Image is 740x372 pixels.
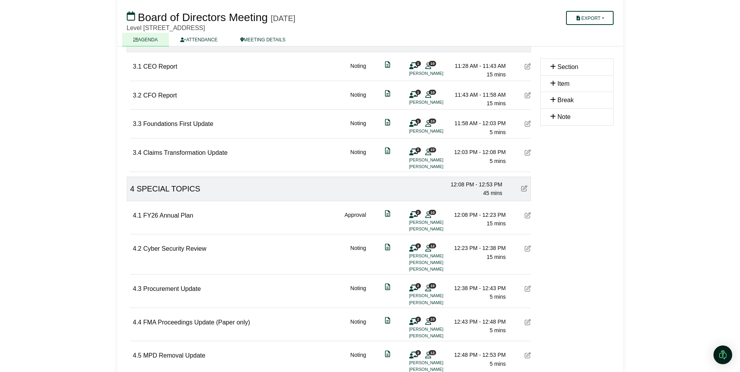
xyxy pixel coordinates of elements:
[133,352,142,359] span: 4.5
[137,184,200,193] span: SPECIAL TOPICS
[490,327,506,333] span: 5 mins
[229,33,297,46] a: MEETING DETAILS
[133,120,142,127] span: 3.3
[350,244,366,273] div: Noting
[409,333,468,339] li: [PERSON_NAME]
[557,64,578,70] span: Section
[429,90,436,95] span: 10
[409,253,468,259] li: [PERSON_NAME]
[451,317,506,326] div: 12:43 PM - 12:48 PM
[133,92,142,99] span: 3.2
[451,62,506,70] div: 11:28 AM - 11:43 AM
[429,317,436,322] span: 10
[133,149,142,156] span: 3.4
[415,90,421,95] span: 1
[143,92,177,99] span: CFO Report
[557,80,570,87] span: Item
[415,61,421,66] span: 1
[415,243,421,248] span: 3
[350,90,366,108] div: Noting
[169,33,229,46] a: ATTENDANCE
[409,219,468,226] li: [PERSON_NAME]
[415,350,421,355] span: 3
[451,211,506,219] div: 12:08 PM - 12:23 PM
[344,211,366,233] div: Approval
[143,319,250,326] span: FMA Proceedings Update (Paper only)
[451,244,506,252] div: 12:23 PM - 12:38 PM
[429,243,436,248] span: 12
[490,361,506,367] span: 5 mins
[122,33,169,46] a: AGENDA
[133,285,142,292] span: 4.3
[409,99,468,106] li: [PERSON_NAME]
[143,285,201,292] span: Procurement Update
[451,119,506,128] div: 11:58 AM - 12:03 PM
[486,254,506,260] span: 15 mins
[429,210,436,215] span: 10
[415,147,421,152] span: 2
[409,226,468,232] li: [PERSON_NAME]
[486,71,506,78] span: 15 mins
[486,100,506,106] span: 15 mins
[409,299,468,306] li: [PERSON_NAME]
[133,245,142,252] span: 4.2
[409,259,468,266] li: [PERSON_NAME]
[451,90,506,99] div: 11:43 AM - 11:58 AM
[143,120,213,127] span: Foundations First Update
[490,129,506,135] span: 5 mins
[143,212,193,219] span: FY26 Annual Plan
[409,326,468,333] li: [PERSON_NAME]
[130,184,135,193] span: 4
[143,352,205,359] span: MPD Removal Update
[429,283,436,288] span: 10
[429,119,436,124] span: 10
[429,61,436,66] span: 10
[451,351,506,359] div: 12:48 PM - 12:53 PM
[350,317,366,340] div: Noting
[133,319,142,326] span: 4.4
[143,245,206,252] span: Cyber Security Review
[451,284,506,292] div: 12:38 PM - 12:43 PM
[451,148,506,156] div: 12:03 PM - 12:08 PM
[133,63,142,70] span: 3.1
[483,190,502,196] span: 45 mins
[350,62,366,79] div: Noting
[409,360,468,366] li: [PERSON_NAME]
[409,266,468,273] li: [PERSON_NAME]
[557,113,571,120] span: Note
[409,163,468,170] li: [PERSON_NAME]
[143,63,177,70] span: CEO Report
[350,119,366,136] div: Noting
[415,283,421,288] span: 2
[490,294,506,300] span: 5 mins
[713,345,732,364] div: Open Intercom Messenger
[490,158,506,164] span: 5 mins
[127,25,205,31] span: Level [STREET_ADDRESS]
[429,147,436,152] span: 10
[409,128,468,135] li: [PERSON_NAME]
[448,180,502,189] div: 12:08 PM - 12:53 PM
[133,212,142,219] span: 4.1
[557,97,574,103] span: Break
[486,220,506,227] span: 15 mins
[350,284,366,306] div: Noting
[415,210,421,215] span: 2
[566,11,613,25] button: Export
[409,157,468,163] li: [PERSON_NAME]
[138,11,268,23] span: Board of Directors Meeting
[429,350,436,355] span: 12
[415,317,421,322] span: 2
[350,148,366,170] div: Noting
[415,119,421,124] span: 1
[409,292,468,299] li: [PERSON_NAME]
[409,70,468,77] li: [PERSON_NAME]
[143,149,227,156] span: Claims Transformation Update
[271,14,295,23] div: [DATE]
